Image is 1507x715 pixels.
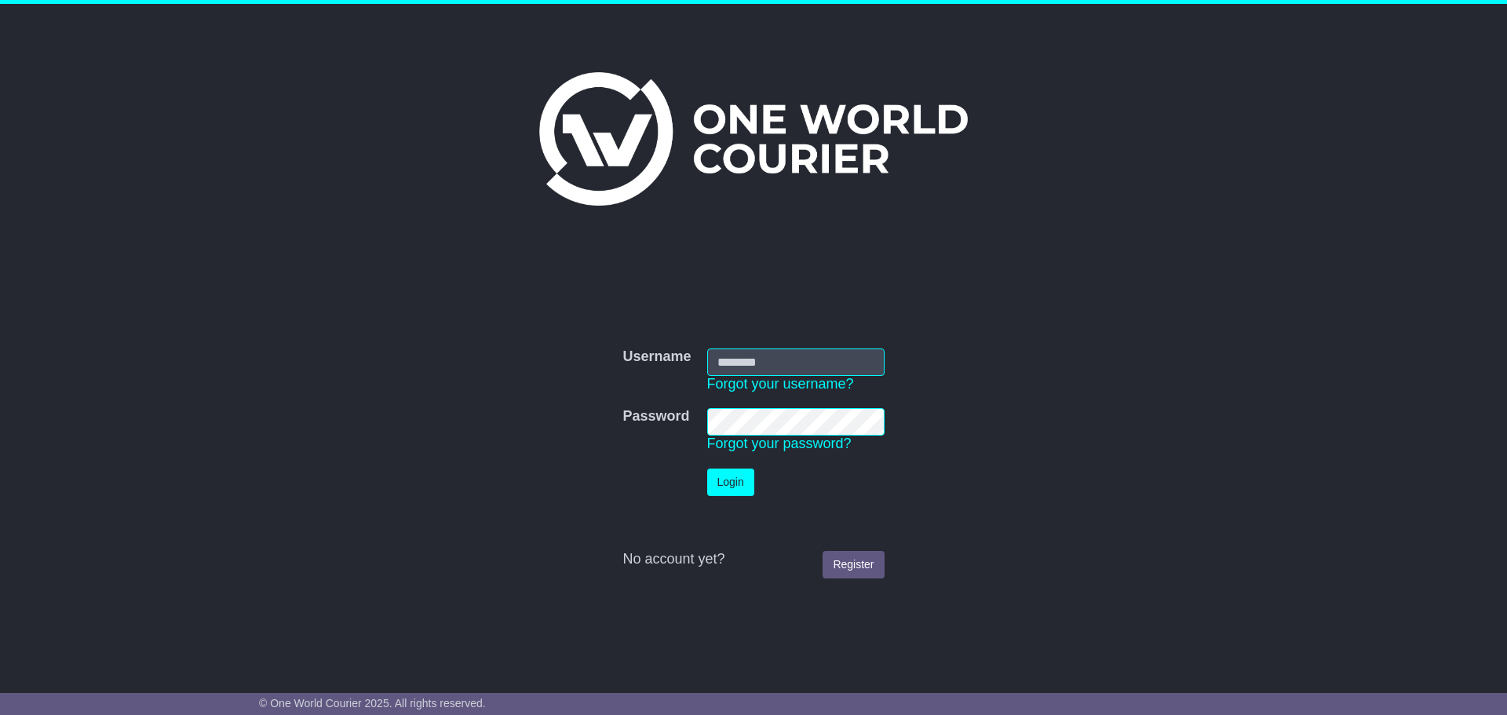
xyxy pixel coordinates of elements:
img: One World [539,72,968,206]
a: Forgot your username? [707,376,854,392]
label: Username [622,348,691,366]
span: © One World Courier 2025. All rights reserved. [259,697,486,710]
button: Login [707,469,754,496]
a: Register [823,551,884,578]
label: Password [622,408,689,425]
div: No account yet? [622,551,884,568]
a: Forgot your password? [707,436,852,451]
